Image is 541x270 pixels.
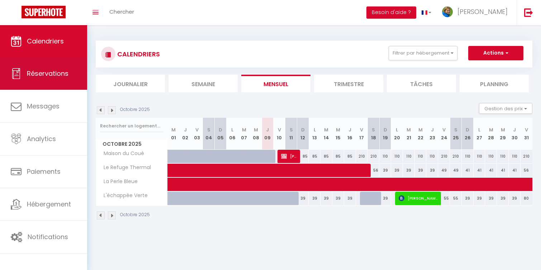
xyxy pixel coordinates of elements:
span: Messages [27,102,60,111]
div: 39 [485,192,497,205]
button: Actions [468,46,523,60]
span: [PERSON_NAME] [399,191,438,205]
abbr: S [290,126,293,133]
div: 55 [450,192,462,205]
abbr: D [219,126,222,133]
th: 16 [344,118,356,150]
div: 110 [497,150,509,163]
div: 210 [356,150,368,163]
abbr: V [525,126,528,133]
th: 24 [438,118,450,150]
th: 09 [262,118,274,150]
th: 15 [332,118,344,150]
div: 49 [450,164,462,177]
div: 41 [462,164,474,177]
div: 39 [309,192,321,205]
div: 210 [438,150,450,163]
abbr: J [266,126,269,133]
div: 39 [379,192,391,205]
th: 31 [521,118,532,150]
abbr: S [207,126,210,133]
span: Hébergement [27,200,71,209]
div: 39 [509,192,521,205]
div: 110 [474,150,485,163]
div: 39 [321,192,332,205]
th: 27 [474,118,485,150]
div: 39 [474,192,485,205]
abbr: M [171,126,176,133]
div: 56 [521,164,532,177]
div: 110 [403,150,415,163]
div: 39 [497,192,509,205]
th: 10 [274,118,285,150]
th: 07 [238,118,250,150]
th: 26 [462,118,474,150]
p: Octobre 2025 [120,106,150,113]
button: Gestion des prix [479,103,532,114]
div: 39 [297,192,309,205]
th: 08 [250,118,262,150]
th: 04 [203,118,215,150]
li: Journalier [96,75,165,92]
div: 85 [297,150,309,163]
th: 13 [309,118,321,150]
div: 80 [521,192,532,205]
abbr: L [396,126,398,133]
img: ... [442,6,453,17]
li: Planning [460,75,529,92]
div: 39 [344,192,356,205]
abbr: D [384,126,387,133]
abbr: M [489,126,493,133]
abbr: L [231,126,233,133]
div: 110 [379,150,391,163]
th: 29 [497,118,509,150]
div: 110 [509,150,521,163]
th: 06 [227,118,238,150]
li: Semaine [169,75,238,92]
abbr: M [254,126,258,133]
abbr: V [360,126,363,133]
div: 85 [321,150,332,163]
div: 85 [309,150,321,163]
abbr: S [372,126,375,133]
abbr: V [442,126,446,133]
div: 41 [509,164,521,177]
abbr: V [195,126,199,133]
li: Tâches [387,75,456,92]
button: Filtrer par hébergement [389,46,457,60]
div: 110 [485,150,497,163]
input: Rechercher un logement... [100,120,163,132]
th: 03 [191,118,203,150]
th: 12 [297,118,309,150]
span: [PERSON_NAME] [457,7,508,16]
h3: CALENDRIERS [115,46,160,62]
div: 210 [521,150,532,163]
li: Mensuel [241,75,310,92]
th: 30 [509,118,521,150]
div: 85 [344,150,356,163]
th: 18 [367,118,379,150]
div: 110 [426,150,438,163]
abbr: M [501,126,505,133]
abbr: L [478,126,480,133]
div: 110 [415,150,427,163]
abbr: J [513,126,516,133]
div: 39 [462,192,474,205]
th: 05 [215,118,227,150]
th: 17 [356,118,368,150]
abbr: V [278,126,281,133]
li: Trimestre [314,75,383,92]
span: Analytics [27,134,56,143]
th: 01 [168,118,180,150]
button: Besoin d'aide ? [366,6,416,19]
span: Notifications [28,232,68,241]
th: 25 [450,118,462,150]
abbr: J [431,126,434,133]
span: Chercher [109,8,134,15]
span: Le Refuge Thermal [97,164,153,172]
div: 110 [391,150,403,163]
th: 23 [426,118,438,150]
img: Super Booking [22,6,66,18]
span: [PERSON_NAME] [281,149,297,163]
span: L'échappée Verte [97,192,150,200]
